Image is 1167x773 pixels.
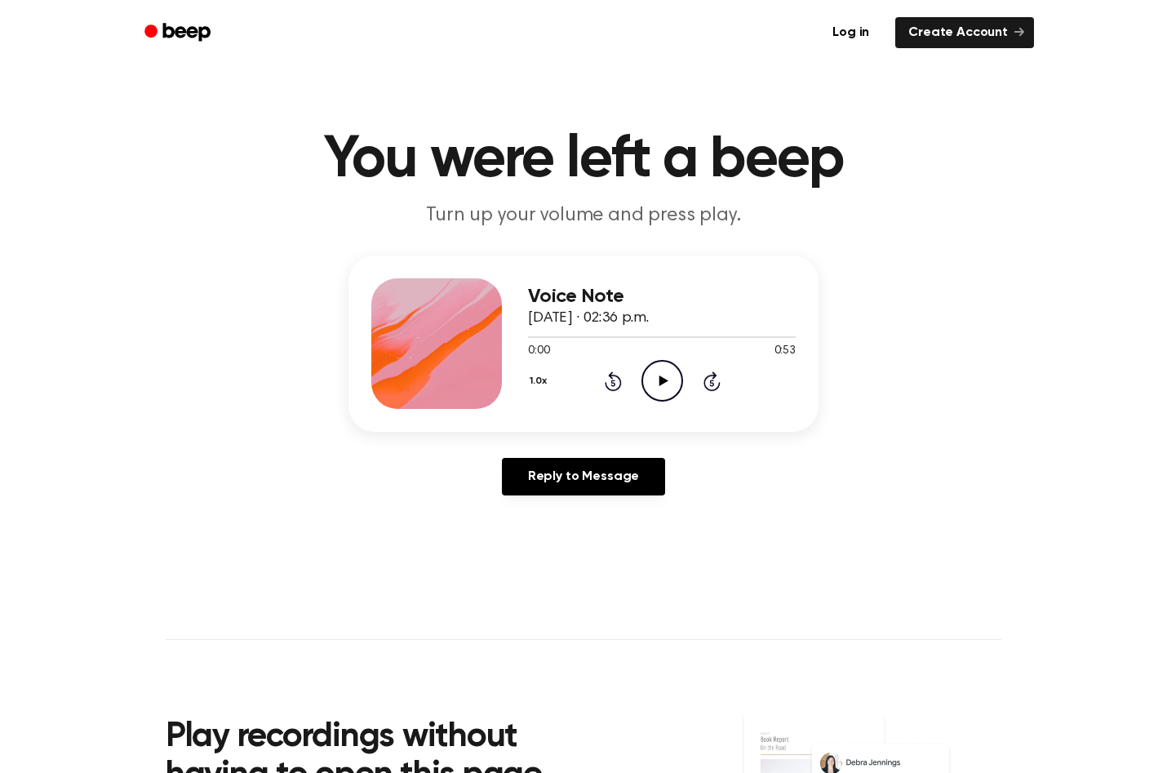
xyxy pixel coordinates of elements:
a: Create Account [895,17,1034,48]
h3: Voice Note [528,286,796,308]
p: Turn up your volume and press play. [270,202,897,229]
h1: You were left a beep [166,131,1001,189]
span: 0:00 [528,343,549,360]
span: [DATE] · 02:36 p.m. [528,311,649,326]
a: Log in [816,14,885,51]
span: 0:53 [774,343,796,360]
a: Reply to Message [502,458,665,495]
button: 1.0x [528,367,552,395]
a: Beep [133,17,225,49]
